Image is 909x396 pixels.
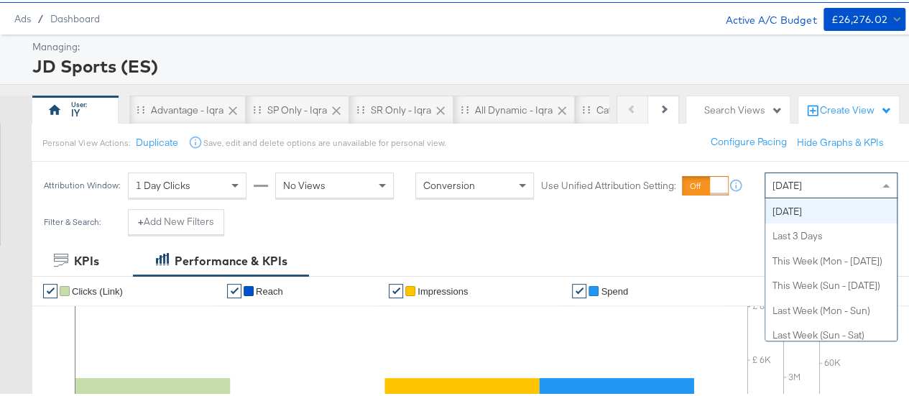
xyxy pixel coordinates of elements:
[253,103,261,111] div: Drag to reorder tab
[765,247,897,272] div: This Week (Mon - [DATE])
[227,282,241,296] a: ✔
[135,134,177,147] button: Duplicate
[765,296,897,321] div: Last Week (Mon - Sun)
[72,284,123,295] span: Clicks (Link)
[797,134,884,147] button: Hide Graphs & KPIs
[831,9,887,27] div: £26,276.02
[43,178,121,188] div: Attribution Window:
[711,6,816,27] div: Active A/C Budget
[42,135,129,147] div: Personal View Actions:
[765,197,897,222] div: [DATE]
[256,284,283,295] span: Reach
[128,207,224,233] button: +Add New Filters
[704,101,783,115] div: Search Views
[138,213,144,226] strong: +
[582,103,590,111] div: Drag to reorder tab
[136,177,190,190] span: 1 Day Clicks
[203,135,445,147] div: Save, edit and delete options are unavailable for personal view.
[765,221,897,247] div: Last 3 Days
[175,251,287,267] div: Performance & KPIs
[823,6,905,29] button: £26,276.02
[772,177,802,190] span: [DATE]
[601,284,628,295] span: Spend
[765,271,897,296] div: This Week (Sun - [DATE])
[461,103,469,111] div: Drag to reorder tab
[820,101,892,116] div: Create View
[371,101,431,115] div: SR only - Iqra
[267,101,327,115] div: SP only - Iqra
[32,38,902,52] div: Managing:
[389,282,403,296] a: ✔
[71,104,80,118] div: IY
[701,127,797,153] button: Configure Pacing
[32,52,902,76] div: JD Sports (ES)
[356,103,364,111] div: Drag to reorder tab
[765,321,897,346] div: Last Week (Sun - Sat)
[43,215,101,225] div: Filter & Search:
[137,103,144,111] div: Drag to reorder tab
[423,177,475,190] span: Conversion
[596,101,656,115] div: Catalog Sales
[417,284,468,295] span: Impressions
[572,282,586,296] a: ✔
[151,101,223,115] div: Advantage - Iqra
[14,11,31,22] span: Ads
[74,251,99,267] div: KPIs
[43,282,57,296] a: ✔
[541,177,676,190] label: Use Unified Attribution Setting:
[31,11,50,22] span: /
[283,177,326,190] span: No Views
[475,101,553,115] div: All Dynamic - Iqra
[50,11,100,22] a: Dashboard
